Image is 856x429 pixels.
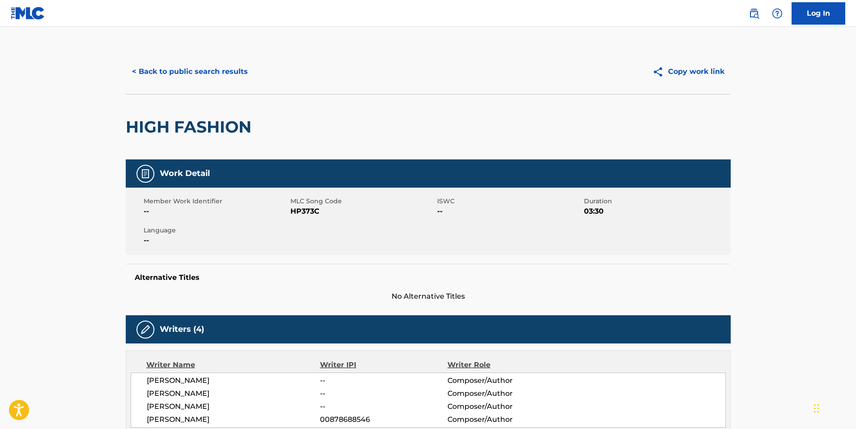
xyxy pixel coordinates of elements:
img: MLC Logo [11,7,45,20]
span: -- [144,206,288,217]
span: [PERSON_NAME] [147,401,320,412]
span: [PERSON_NAME] [147,375,320,386]
button: < Back to public search results [126,60,254,83]
span: -- [437,206,582,217]
span: Duration [584,197,728,206]
img: Writers [140,324,151,335]
span: -- [320,388,447,399]
span: ISWC [437,197,582,206]
a: Public Search [745,4,763,22]
img: help [772,8,783,19]
span: -- [144,235,288,246]
div: Writer Role [447,360,563,370]
div: Drag [814,395,819,422]
span: Member Work Identifier [144,197,288,206]
div: Writer IPI [320,360,447,370]
h5: Alternative Titles [135,273,722,282]
div: Writer Name [146,360,320,370]
h5: Writers (4) [160,324,204,335]
h2: HIGH FASHION [126,117,256,137]
img: Work Detail [140,168,151,179]
h5: Work Detail [160,168,210,179]
span: Composer/Author [447,401,563,412]
span: Composer/Author [447,375,563,386]
span: 00878688546 [320,414,447,425]
span: HP373C [290,206,435,217]
span: 03:30 [584,206,728,217]
iframe: Chat Widget [811,386,856,429]
span: -- [320,401,447,412]
span: Composer/Author [447,388,563,399]
a: Log In [792,2,845,25]
img: Copy work link [652,66,668,77]
button: Copy work link [646,60,731,83]
span: MLC Song Code [290,197,435,206]
div: Help [768,4,786,22]
span: -- [320,375,447,386]
span: [PERSON_NAME] [147,388,320,399]
span: Language [144,226,288,235]
span: [PERSON_NAME] [147,414,320,425]
span: Composer/Author [447,414,563,425]
span: No Alternative Titles [126,291,731,302]
img: search [749,8,759,19]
